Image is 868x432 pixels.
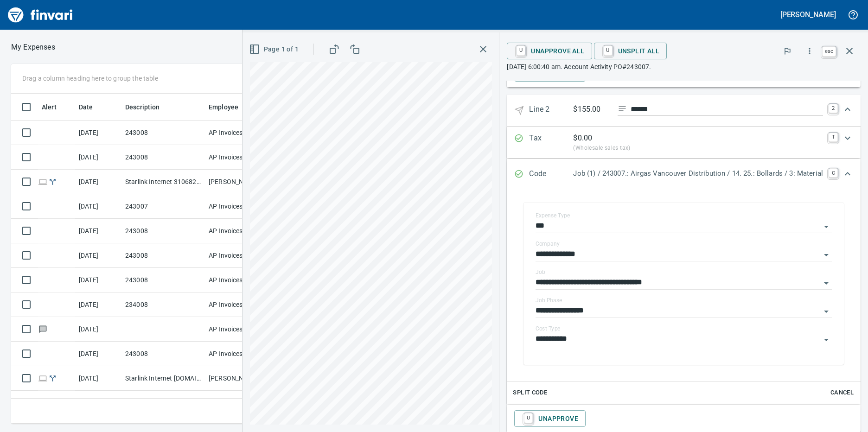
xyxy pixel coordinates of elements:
[121,391,205,415] td: 243007
[11,42,55,53] nav: breadcrumb
[513,388,547,398] span: Split Code
[75,194,121,219] td: [DATE]
[780,10,836,19] h5: [PERSON_NAME]
[507,190,861,404] div: Expand
[517,45,525,56] a: U
[121,243,205,268] td: 243008
[205,268,274,292] td: AP Invoices
[75,292,121,317] td: [DATE]
[529,133,573,153] p: Tax
[536,241,560,247] label: Company
[514,43,584,59] span: Unapprove All
[573,144,823,153] p: (Wholesale sales tax)
[573,133,592,144] p: $ 0.00
[822,46,836,57] a: esc
[524,413,533,423] a: U
[121,268,205,292] td: 243008
[820,305,833,318] button: Open
[205,366,274,391] td: [PERSON_NAME]
[829,133,838,142] a: T
[121,145,205,170] td: 243008
[829,168,838,178] a: C
[799,41,820,61] button: More
[75,268,121,292] td: [DATE]
[22,74,158,83] p: Drag a column heading here to group the table
[121,170,205,194] td: Starlink Internet 3106829683 CA - Majestic
[75,121,121,145] td: [DATE]
[507,159,861,190] div: Expand
[48,178,57,184] span: Split transaction
[48,375,57,381] span: Split transaction
[121,366,205,391] td: Starlink Internet [DOMAIN_NAME] CA - Airgas
[536,298,562,304] label: Job Phase
[522,411,578,426] span: Unapprove
[820,220,833,233] button: Open
[11,42,55,53] p: My Expenses
[79,102,105,113] span: Date
[125,102,160,113] span: Description
[121,342,205,366] td: 243008
[778,7,838,22] button: [PERSON_NAME]
[75,170,121,194] td: [DATE]
[205,194,274,219] td: AP Invoices
[251,44,299,55] span: Page 1 of 1
[6,4,75,26] img: Finvari
[75,219,121,243] td: [DATE]
[511,386,549,400] button: Split Code
[42,102,57,113] span: Alert
[830,388,855,398] span: Cancel
[121,121,205,145] td: 243008
[75,145,121,170] td: [DATE]
[205,219,274,243] td: AP Invoices
[38,326,48,332] span: Has messages
[529,168,573,180] p: Code
[75,317,121,342] td: [DATE]
[209,102,250,113] span: Employee
[507,127,861,159] div: Expand
[121,292,205,317] td: 234008
[125,102,172,113] span: Description
[514,410,586,427] button: UUnapprove
[205,145,274,170] td: AP Invoices
[205,121,274,145] td: AP Invoices
[827,386,857,400] button: Cancel
[209,102,238,113] span: Employee
[529,104,573,117] p: Line 2
[205,170,274,194] td: [PERSON_NAME]
[205,342,274,366] td: AP Invoices
[79,102,93,113] span: Date
[121,194,205,219] td: 243007
[205,317,274,342] td: AP Invoices
[205,292,274,317] td: AP Invoices
[75,342,121,366] td: [DATE]
[829,104,838,113] a: 2
[573,168,823,179] p: Job (1) / 243007.: Airgas Vancouver Distribution / 14. 25.: Bollards / 3: Material
[536,213,570,219] label: Expense Type
[601,43,659,59] span: Unsplit All
[247,41,302,58] button: Page 1 of 1
[38,375,48,381] span: Online transaction
[573,104,610,115] p: $155.00
[42,102,69,113] span: Alert
[507,43,592,59] button: UUnapprove All
[820,248,833,261] button: Open
[507,95,861,127] div: Expand
[75,391,121,415] td: [DATE]
[507,62,861,71] p: [DATE] 6:00:40 am. Account Activity PO#243007.
[38,178,48,184] span: Online transaction
[604,45,613,56] a: U
[820,277,833,290] button: Open
[205,243,274,268] td: AP Invoices
[594,43,667,59] button: UUnsplit All
[205,391,274,415] td: AP Invoices
[75,366,121,391] td: [DATE]
[75,243,121,268] td: [DATE]
[536,270,545,275] label: Job
[820,333,833,346] button: Open
[536,326,561,332] label: Cost Type
[121,219,205,243] td: 243008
